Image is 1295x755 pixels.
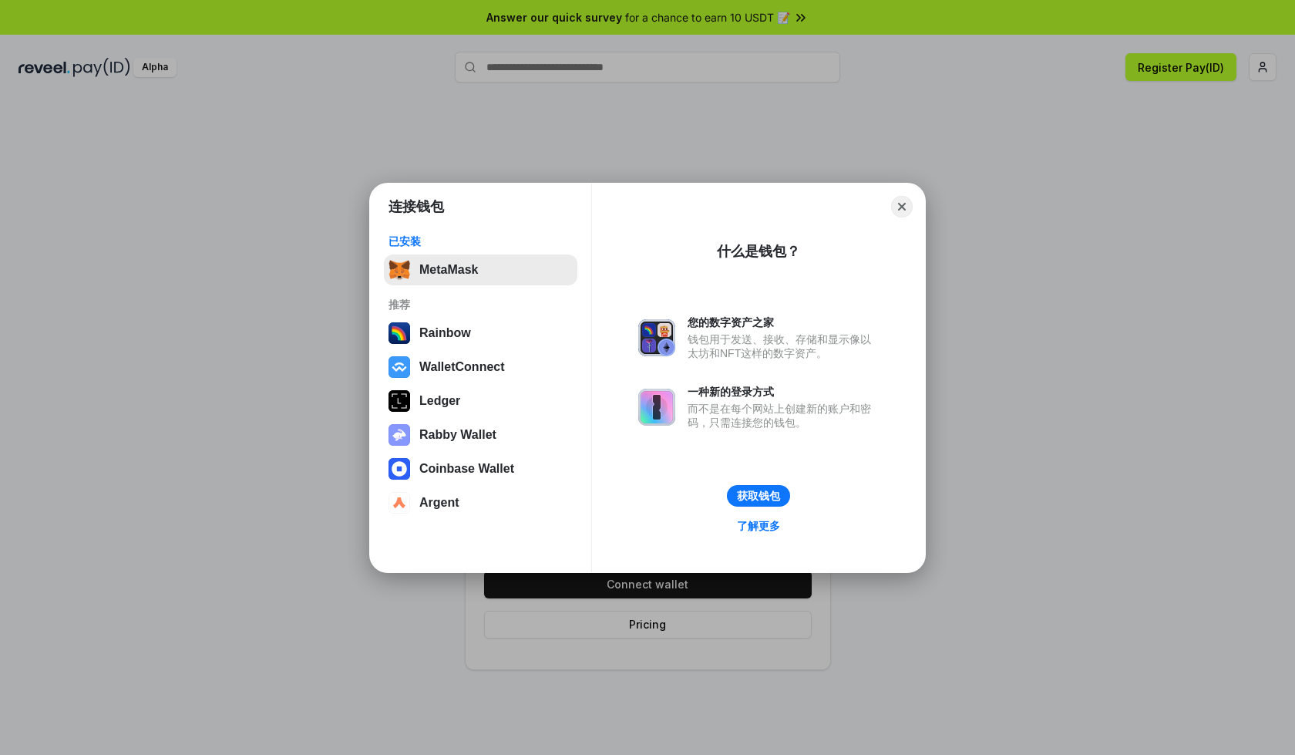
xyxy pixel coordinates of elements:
[728,516,789,536] a: 了解更多
[419,428,496,442] div: Rabby Wallet
[727,485,790,507] button: 获取钱包
[388,197,444,216] h1: 连接钱包
[688,385,879,399] div: 一种新的登录方式
[388,492,410,514] img: svg+xml,%3Csvg%20width%3D%2228%22%20height%3D%2228%22%20viewBox%3D%220%200%2028%2028%22%20fill%3D...
[419,263,478,277] div: MetaMask
[737,519,780,533] div: 了解更多
[638,389,675,426] img: svg+xml,%3Csvg%20xmlns%3D%22http%3A%2F%2Fwww.w3.org%2F2000%2Fsvg%22%20fill%3D%22none%22%20viewBox...
[419,360,505,374] div: WalletConnect
[688,402,879,430] div: 而不是在每个网站上创建新的账户和密码，只需连接您的钱包。
[384,318,577,349] button: Rainbow
[384,352,577,383] button: WalletConnect
[388,356,410,378] img: svg+xml,%3Csvg%20width%3D%2228%22%20height%3D%2228%22%20viewBox%3D%220%200%2028%2028%22%20fill%3D...
[688,332,879,360] div: 钱包用于发送、接收、存储和显示像以太坊和NFT这样的数字资产。
[891,196,913,217] button: Close
[388,259,410,281] img: svg+xml,%3Csvg%20fill%3D%22none%22%20height%3D%2233%22%20viewBox%3D%220%200%2035%2033%22%20width%...
[638,319,675,356] img: svg+xml,%3Csvg%20xmlns%3D%22http%3A%2F%2Fwww.w3.org%2F2000%2Fsvg%22%20fill%3D%22none%22%20viewBox...
[419,326,471,340] div: Rainbow
[388,390,410,412] img: svg+xml,%3Csvg%20xmlns%3D%22http%3A%2F%2Fwww.w3.org%2F2000%2Fsvg%22%20width%3D%2228%22%20height%3...
[717,242,800,261] div: 什么是钱包？
[419,394,460,408] div: Ledger
[388,424,410,446] img: svg+xml,%3Csvg%20xmlns%3D%22http%3A%2F%2Fwww.w3.org%2F2000%2Fsvg%22%20fill%3D%22none%22%20viewBox...
[384,453,577,484] button: Coinbase Wallet
[419,496,459,510] div: Argent
[384,487,577,518] button: Argent
[384,254,577,285] button: MetaMask
[384,386,577,416] button: Ledger
[688,315,879,329] div: 您的数字资产之家
[419,462,514,476] div: Coinbase Wallet
[388,322,410,344] img: svg+xml,%3Csvg%20width%3D%22120%22%20height%3D%22120%22%20viewBox%3D%220%200%20120%20120%22%20fil...
[388,234,573,248] div: 已安装
[737,489,780,503] div: 获取钱包
[388,298,573,312] div: 推荐
[388,458,410,480] img: svg+xml,%3Csvg%20width%3D%2228%22%20height%3D%2228%22%20viewBox%3D%220%200%2028%2028%22%20fill%3D...
[384,420,577,450] button: Rabby Wallet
